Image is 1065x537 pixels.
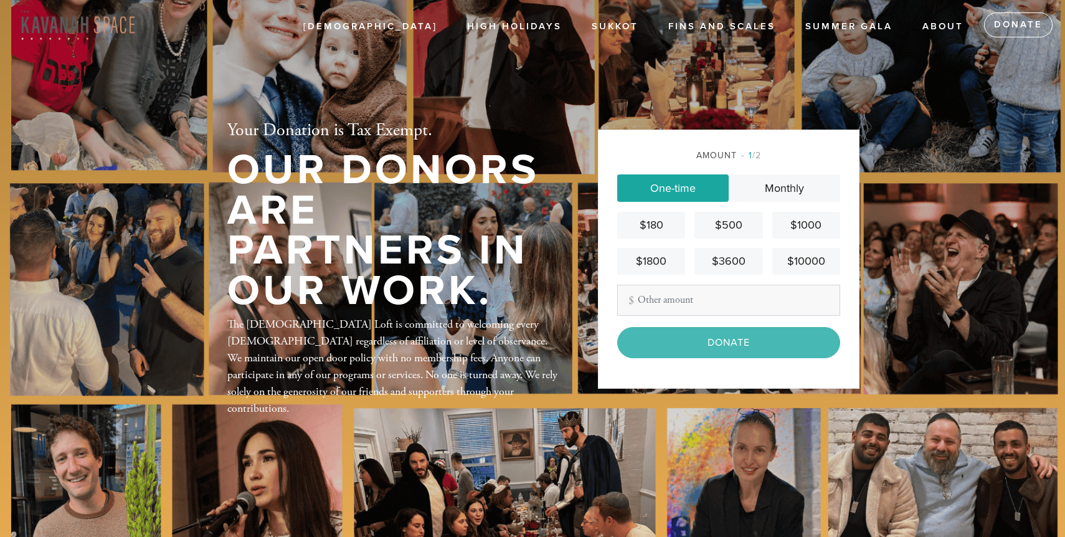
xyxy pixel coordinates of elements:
div: Amount [617,149,840,162]
a: High Holidays [458,15,571,39]
input: Other amount [617,285,840,316]
a: Summer Gala [796,15,902,39]
div: $500 [699,217,757,234]
div: $180 [622,217,680,234]
a: $180 [617,212,685,239]
a: $1800 [617,248,685,275]
a: Fins and Scales [659,15,785,39]
h1: Our Donors are Partners in Our Work. [227,150,557,311]
span: 1 [749,150,752,161]
a: $1000 [772,212,840,239]
a: One-time [617,174,729,202]
div: $10000 [777,253,835,270]
a: Monthly [729,174,840,202]
a: ABOUT [913,15,973,39]
h2: Your Donation is Tax Exempt. [227,120,557,141]
div: The [DEMOGRAPHIC_DATA] Loft is committed to welcoming every [DEMOGRAPHIC_DATA] regardless of affi... [227,316,557,417]
a: $3600 [694,248,762,275]
div: $1000 [777,217,835,234]
a: $500 [694,212,762,239]
span: /2 [741,150,761,161]
div: $3600 [699,253,757,270]
a: [DEMOGRAPHIC_DATA] [294,15,447,39]
a: Donate [984,12,1053,37]
div: $1800 [622,253,680,270]
a: Sukkot [582,15,648,39]
img: KavanahSpace%28Red-sand%29%20%281%29.png [19,8,137,42]
a: $10000 [772,248,840,275]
